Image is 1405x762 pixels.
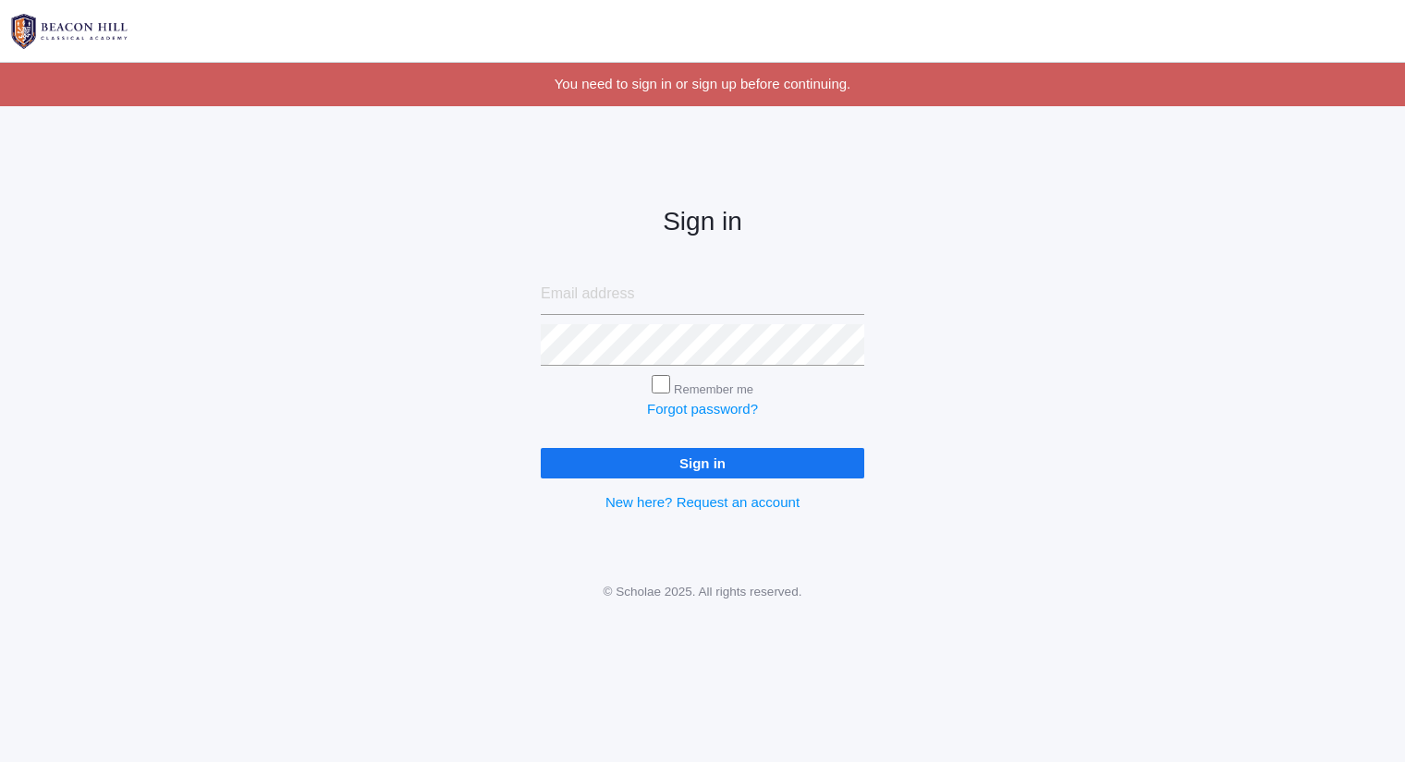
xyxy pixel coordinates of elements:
label: Remember me [674,382,753,396]
a: New here? Request an account [605,494,800,510]
input: Sign in [541,448,864,478]
a: Forgot password? [647,401,758,417]
input: Email address [541,273,864,315]
h2: Sign in [541,208,864,236]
